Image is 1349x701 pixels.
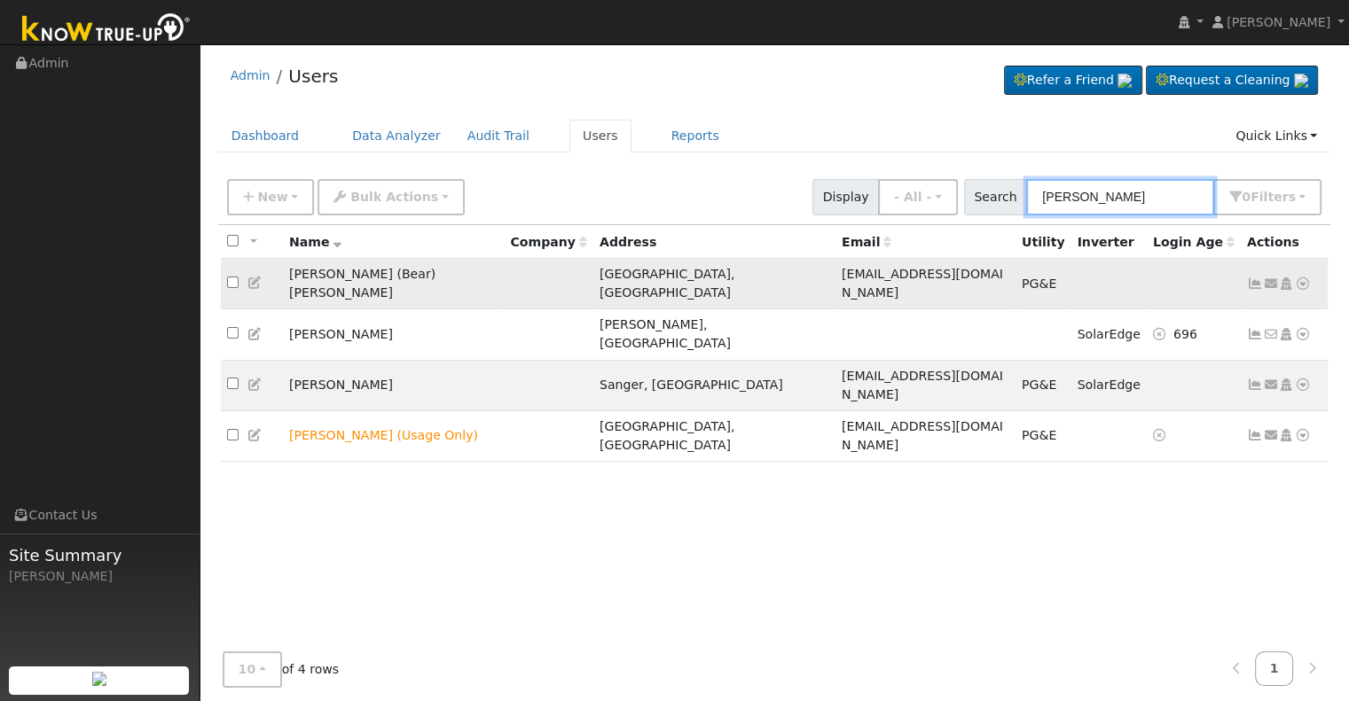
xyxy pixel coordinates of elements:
td: Sanger, [GEOGRAPHIC_DATA] [593,360,835,410]
a: Other actions [1295,426,1311,445]
a: Other actions [1295,325,1311,344]
button: - All - [878,179,958,215]
a: Quick Links [1222,120,1330,152]
span: 10 [239,662,256,676]
a: Admin [231,68,271,82]
span: Display [812,179,879,215]
span: [EMAIL_ADDRESS][DOMAIN_NAME] [842,419,1003,452]
a: Login As [1278,327,1294,341]
div: Inverter [1077,233,1140,252]
img: retrieve [1294,74,1308,88]
div: Actions [1247,233,1322,252]
span: [EMAIL_ADDRESS][DOMAIN_NAME] [842,267,1003,300]
a: Reports [658,120,733,152]
button: 10 [223,651,282,688]
span: PG&E [1022,428,1056,442]
input: Search [1026,179,1214,215]
a: Edit User [247,327,263,341]
span: 10/30/2023 3:37:51 PM [1173,327,1197,341]
a: No login access [1153,428,1169,442]
td: [PERSON_NAME] [283,309,504,360]
span: [PERSON_NAME] [1227,15,1330,29]
td: [GEOGRAPHIC_DATA], [GEOGRAPHIC_DATA] [593,410,835,461]
div: Utility [1022,233,1065,252]
a: Login As [1278,378,1294,392]
button: New [227,179,315,215]
span: New [257,190,287,204]
span: Site Summary [9,543,190,567]
td: [PERSON_NAME] [283,360,504,410]
a: Edit User [247,378,263,392]
td: Lead [283,410,504,461]
span: SolarEdge [1077,327,1140,341]
a: heretico559@yahoo.com [1263,275,1279,293]
span: SolarEdge [1077,378,1140,392]
button: 0Filters [1213,179,1322,215]
a: Show Graph [1247,378,1263,392]
a: Edit User [247,276,263,290]
td: [GEOGRAPHIC_DATA], [GEOGRAPHIC_DATA] [593,259,835,309]
a: Refer a Friend [1004,66,1142,96]
i: No email address [1263,328,1279,340]
a: 1 [1255,651,1294,686]
a: Login As [1278,277,1294,291]
a: Users [569,120,631,152]
a: Other actions [1295,275,1311,293]
img: retrieve [1118,74,1132,88]
a: Request a Cleaning [1146,66,1318,96]
a: Show Graph [1247,327,1263,341]
span: Name [289,235,341,249]
a: Audit Trail [454,120,543,152]
a: Dashboard [218,120,313,152]
a: luisbarragan88@yahoo.com [1263,376,1279,394]
a: Login As [1278,428,1294,442]
a: Data Analyzer [339,120,454,152]
a: Show Graph [1247,428,1263,442]
span: [EMAIL_ADDRESS][DOMAIN_NAME] [842,369,1003,401]
img: retrieve [92,672,106,686]
a: gbarragan@fcoe.org [1263,426,1279,445]
div: Address [600,233,829,252]
a: Edit User [247,428,263,442]
span: Bulk Actions [350,190,438,204]
td: [PERSON_NAME], [GEOGRAPHIC_DATA] [593,309,835,360]
a: Other actions [1295,376,1311,394]
a: No login access [1153,327,1173,341]
span: Days since last login [1153,235,1235,249]
button: Bulk Actions [318,179,464,215]
img: Know True-Up [13,10,200,50]
a: Users [288,66,338,87]
span: Email [842,235,891,249]
a: Show Graph [1247,277,1263,291]
span: s [1288,190,1295,204]
span: PG&E [1022,277,1056,291]
span: PG&E [1022,378,1056,392]
span: Search [964,179,1027,215]
td: [PERSON_NAME] (Bear) [PERSON_NAME] [283,259,504,309]
span: Company name [510,235,586,249]
div: [PERSON_NAME] [9,567,190,586]
span: of 4 rows [223,651,340,688]
span: Filter [1251,190,1296,204]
